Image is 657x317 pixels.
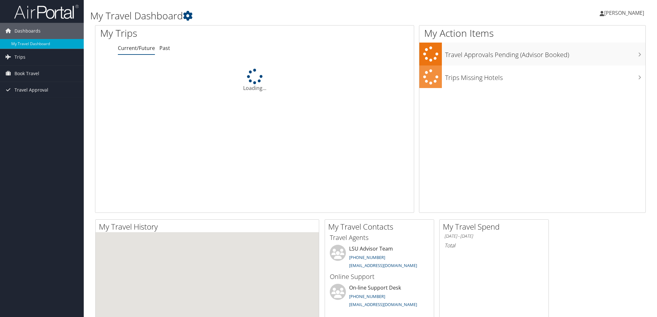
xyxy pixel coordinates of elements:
span: Dashboards [14,23,41,39]
span: Travel Approval [14,82,48,98]
a: Trips Missing Hotels [419,65,645,88]
h3: Trips Missing Hotels [445,70,645,82]
h2: My Travel Contacts [328,221,434,232]
a: [PHONE_NUMBER] [349,293,385,299]
h3: Travel Approvals Pending (Advisor Booked) [445,47,645,59]
h6: Total [444,242,544,249]
a: Travel Approvals Pending (Advisor Booked) [419,43,645,65]
h1: My Travel Dashboard [90,9,464,23]
li: LSU Advisor Team [327,245,432,271]
div: Loading... [95,69,414,92]
a: [EMAIL_ADDRESS][DOMAIN_NAME] [349,263,417,268]
span: [PERSON_NAME] [604,9,644,16]
img: airportal-logo.png [14,4,79,19]
span: Book Travel [14,65,39,82]
h6: [DATE] - [DATE] [444,233,544,239]
h1: My Action Items [419,26,645,40]
a: [PERSON_NAME] [600,3,651,23]
a: [PHONE_NUMBER] [349,254,385,260]
h2: My Travel Spend [443,221,548,232]
h2: My Travel History [99,221,319,232]
span: Trips [14,49,25,65]
h3: Online Support [330,272,429,281]
li: On-line Support Desk [327,284,432,310]
h1: My Trips [100,26,276,40]
a: [EMAIL_ADDRESS][DOMAIN_NAME] [349,302,417,307]
a: Past [159,45,170,52]
a: Current/Future [118,45,155,52]
h3: Travel Agents [330,233,429,242]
